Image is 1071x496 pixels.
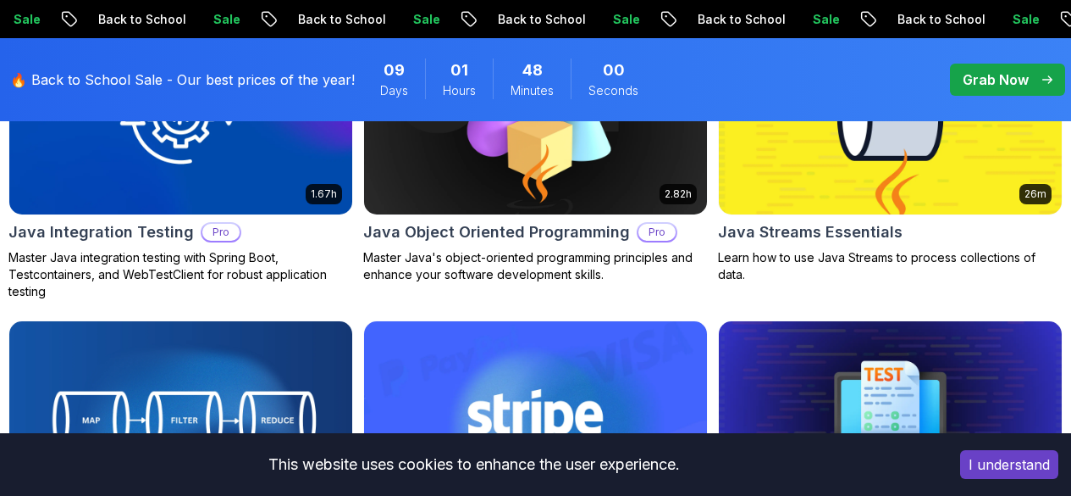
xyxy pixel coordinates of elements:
[380,82,408,99] span: Days
[1024,187,1046,201] p: 26m
[588,82,638,99] span: Seconds
[278,11,393,28] p: Back to School
[363,249,708,283] p: Master Java's object-oriented programming principles and enhance your software development skills.
[718,220,903,244] h2: Java Streams Essentials
[8,220,194,244] h2: Java Integration Testing
[792,11,847,28] p: Sale
[511,82,554,99] span: Minutes
[202,224,240,241] p: Pro
[8,249,353,300] p: Master Java integration testing with Spring Boot, Testcontainers, and WebTestClient for robust ap...
[311,187,337,201] p: 1.67h
[78,11,193,28] p: Back to School
[603,59,625,82] span: 0 Seconds
[960,450,1058,479] button: Accept cookies
[393,11,447,28] p: Sale
[363,21,708,283] a: Java Object Oriented Programming card2.82hJava Object Oriented ProgrammingProMaster Java's object...
[8,21,353,300] a: Java Integration Testing card1.67hNEWJava Integration TestingProMaster Java integration testing w...
[877,11,992,28] p: Back to School
[193,11,247,28] p: Sale
[10,70,355,90] p: 🔥 Back to School Sale - Our best prices of the year!
[992,11,1046,28] p: Sale
[478,11,593,28] p: Back to School
[963,70,1029,90] p: Grab Now
[363,220,630,244] h2: Java Object Oriented Programming
[718,249,1063,283] p: Learn how to use Java Streams to process collections of data.
[384,59,405,82] span: 9 Days
[677,11,792,28] p: Back to School
[718,21,1063,283] a: Java Streams Essentials card26mJava Streams EssentialsLearn how to use Java Streams to process co...
[522,59,543,82] span: 48 Minutes
[443,82,476,99] span: Hours
[665,187,692,201] p: 2.82h
[450,59,468,82] span: 1 Hours
[13,446,935,483] div: This website uses cookies to enhance the user experience.
[638,224,676,241] p: Pro
[593,11,647,28] p: Sale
